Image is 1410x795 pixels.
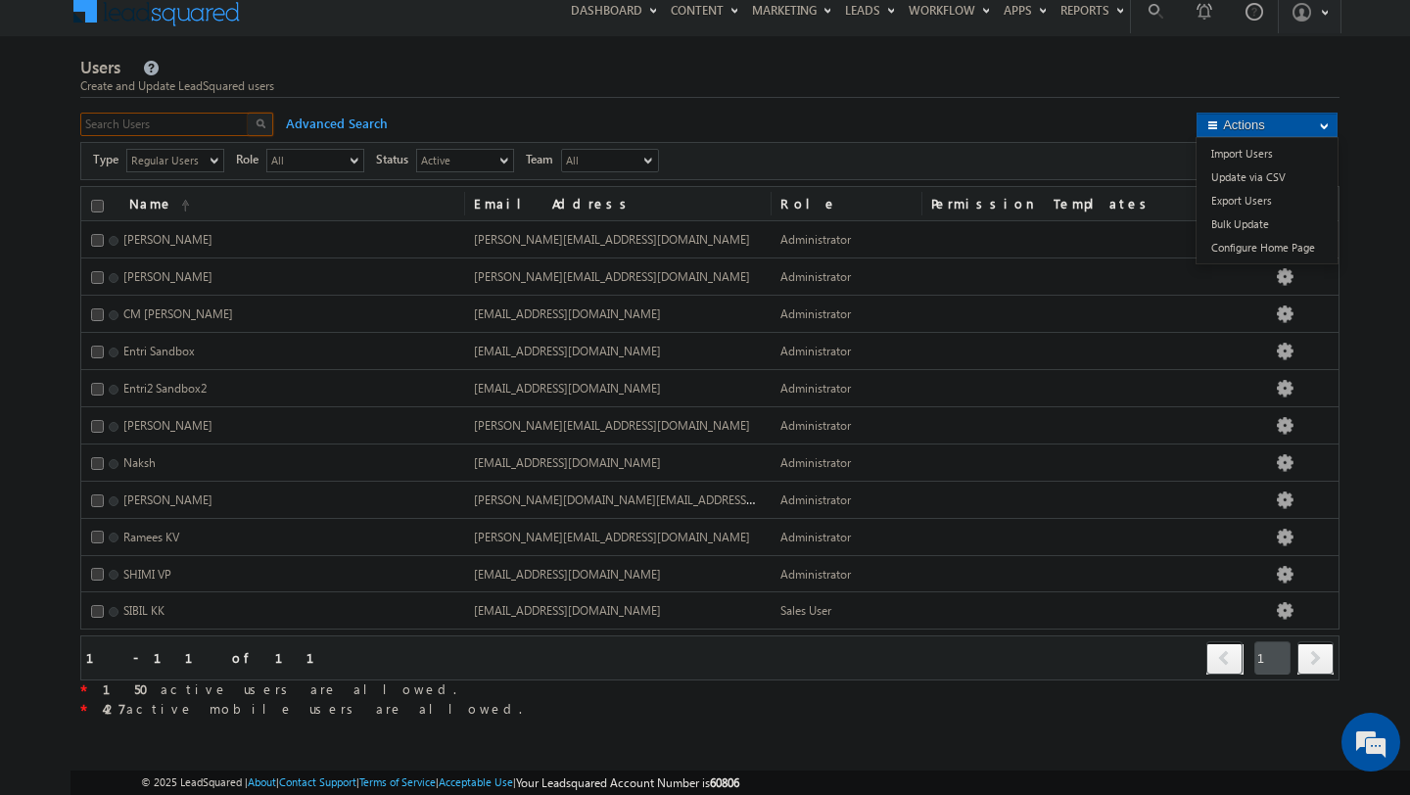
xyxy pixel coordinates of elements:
a: Import Users [1197,142,1338,165]
span: Advanced Search [276,115,394,132]
span: Role [236,151,266,168]
span: Administrator [780,567,851,582]
span: Type [93,151,126,168]
a: Configure Home Page [1197,236,1338,259]
a: Acceptable Use [439,775,513,788]
span: select [351,155,366,165]
span: [EMAIL_ADDRESS][DOMAIN_NAME] [474,603,661,618]
span: [PERSON_NAME][EMAIL_ADDRESS][DOMAIN_NAME] [474,530,750,544]
span: 1 [1254,641,1291,675]
span: Regular Users [127,150,208,169]
a: Contact Support [279,775,356,788]
a: Name [119,187,199,220]
span: [EMAIL_ADDRESS][DOMAIN_NAME] [474,381,661,396]
span: 60806 [710,775,739,790]
span: Administrator [780,381,851,396]
div: 1 - 11 of 11 [86,646,338,669]
span: prev [1206,641,1243,675]
span: Users [80,56,120,78]
span: Your Leadsquared Account Number is [516,775,739,790]
span: select [211,155,226,165]
span: active mobile users are allowed. [103,700,522,717]
strong: 427 [103,700,126,717]
a: Bulk Update [1197,212,1338,236]
span: Administrator [780,418,851,433]
textarea: Type your message and hit 'Enter' [25,181,357,586]
div: Create and Update LeadSquared users [80,77,1339,95]
span: [PERSON_NAME] [123,418,212,433]
span: SHIMI VP [123,567,171,582]
span: [PERSON_NAME] [123,492,212,507]
span: [PERSON_NAME][DOMAIN_NAME][EMAIL_ADDRESS][DOMAIN_NAME] [474,491,843,507]
div: Chat with us now [102,103,329,128]
span: [PERSON_NAME][EMAIL_ADDRESS][DOMAIN_NAME] [474,269,750,284]
span: [PERSON_NAME] [123,232,212,247]
span: Administrator [780,269,851,284]
input: Search Users [80,113,251,136]
span: [EMAIL_ADDRESS][DOMAIN_NAME] [474,567,661,582]
span: All [562,150,640,171]
span: Administrator [780,344,851,358]
a: Email Address [464,187,771,220]
button: Actions [1197,113,1338,137]
span: SIBIL KK [123,603,164,618]
span: Administrator [780,306,851,321]
span: Status [376,151,416,168]
span: [EMAIL_ADDRESS][DOMAIN_NAME] [474,455,661,470]
span: Entri2 Sandbox2 [123,381,207,396]
span: Administrator [780,232,851,247]
span: Team [526,151,561,168]
span: next [1297,641,1334,675]
img: Search [256,118,265,128]
a: Terms of Service [359,775,436,788]
span: (sorted ascending) [173,198,189,213]
span: active users are allowed. [103,680,456,697]
a: About [248,775,276,788]
span: Permission Templates [921,187,1228,220]
span: CM [PERSON_NAME] [123,306,233,321]
span: [PERSON_NAME][EMAIL_ADDRESS][DOMAIN_NAME] [474,418,750,433]
span: All [267,150,348,169]
a: Role [771,187,921,220]
span: Administrator [780,530,851,544]
span: [PERSON_NAME][EMAIL_ADDRESS][DOMAIN_NAME] [474,232,750,247]
a: Export Users [1197,189,1338,212]
span: Entri Sandbox [123,344,195,358]
span: Naksh [123,455,156,470]
strong: 150 [103,680,161,697]
span: Ramees KV [123,530,179,544]
img: d_60004797649_company_0_60004797649 [33,103,82,128]
span: Active [417,150,497,169]
span: [EMAIL_ADDRESS][DOMAIN_NAME] [474,306,661,321]
a: next [1297,643,1334,675]
span: Administrator [780,492,851,507]
span: Administrator [780,455,851,470]
span: Sales User [780,603,831,618]
a: prev [1206,643,1244,675]
span: select [500,155,516,165]
span: [EMAIL_ADDRESS][DOMAIN_NAME] [474,344,661,358]
em: Start Chat [266,603,355,630]
span: [PERSON_NAME] [123,269,212,284]
a: Update via CSV [1197,165,1338,189]
div: Minimize live chat window [321,10,368,57]
span: © 2025 LeadSquared | | | | | [141,773,739,792]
